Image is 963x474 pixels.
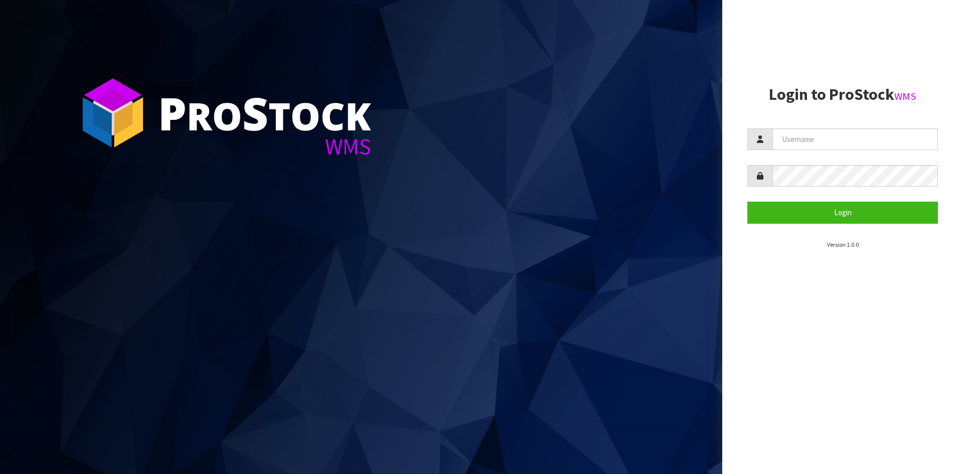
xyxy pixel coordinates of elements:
[894,90,916,103] small: WMS
[158,135,371,158] div: WMS
[158,90,371,135] div: ro tock
[747,86,938,103] h2: Login to ProStock
[772,128,938,150] input: Username
[158,82,187,143] span: P
[827,241,859,248] small: Version 1.0.0
[75,75,150,150] img: ProStock Cube
[747,202,938,223] button: Login
[242,82,268,143] span: S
